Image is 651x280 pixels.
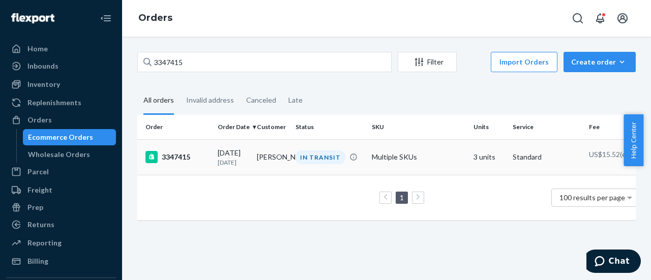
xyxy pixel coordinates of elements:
div: Create order [571,57,628,67]
th: Status [291,115,368,139]
div: IN TRANSIT [295,150,345,164]
div: Ecommerce Orders [28,132,93,142]
img: Flexport logo [11,13,54,23]
th: Fee [585,115,646,139]
button: Create order [564,52,636,72]
button: Open account menu [612,8,633,28]
div: All orders [143,87,174,115]
button: Open notifications [590,8,610,28]
div: Invalid address [186,87,234,113]
p: US$15.52 [589,149,638,160]
div: Filter [398,57,456,67]
a: Home [6,41,116,57]
a: Ecommerce Orders [23,129,116,145]
a: Freight [6,182,116,198]
ol: breadcrumbs [130,4,181,33]
td: 3 units [469,139,509,175]
button: Help Center [624,114,643,166]
button: Open Search Box [568,8,588,28]
th: Order [137,115,214,139]
div: Billing [27,256,48,266]
div: Inventory [27,79,60,89]
div: Inbounds [27,61,58,71]
a: Returns [6,216,116,233]
a: Inbounds [6,58,116,74]
span: 100 results per page [559,193,625,202]
a: Replenishments [6,95,116,111]
th: Order Date [214,115,253,139]
a: Parcel [6,164,116,180]
iframe: Opens a widget where you can chat to one of our agents [586,250,641,275]
div: Wholesale Orders [28,149,90,160]
a: Inventory [6,76,116,92]
a: Reporting [6,235,116,251]
a: Prep [6,199,116,215]
div: Canceled [246,87,276,113]
div: Returns [27,220,54,230]
th: SKU [368,115,469,139]
td: Multiple SKUs [368,139,469,175]
div: 3347415 [145,151,210,163]
a: Wholesale Orders [23,146,116,163]
th: Units [469,115,509,139]
p: Standard [513,152,581,162]
div: Home [27,44,48,54]
div: Reporting [27,238,62,248]
div: Orders [27,115,52,125]
button: Import Orders [491,52,557,72]
td: [PERSON_NAME] [253,139,292,175]
div: Prep [27,202,43,212]
th: Service [509,115,585,139]
div: Customer [257,122,288,131]
input: Search orders [137,52,392,72]
div: Parcel [27,167,49,177]
a: Page 1 is your current page [398,193,406,202]
a: Billing [6,253,116,269]
div: Late [288,87,303,113]
button: Filter [398,52,457,72]
div: [DATE] [218,148,249,167]
a: Orders [6,112,116,128]
button: Close Navigation [96,8,116,28]
div: Freight [27,185,52,195]
p: [DATE] [218,158,249,167]
a: Orders [138,12,172,23]
div: Replenishments [27,98,81,108]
